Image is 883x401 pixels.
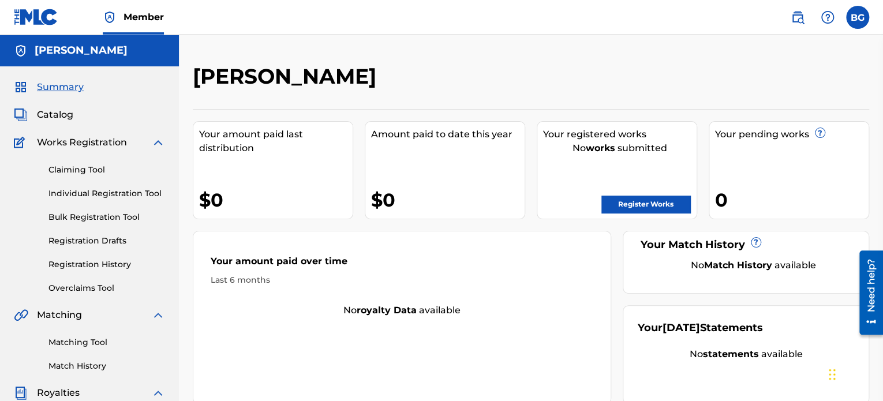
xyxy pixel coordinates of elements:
[37,80,84,94] span: Summary
[14,136,29,149] img: Works Registration
[48,360,165,372] a: Match History
[543,128,697,141] div: Your registered works
[211,274,593,286] div: Last 6 months
[48,188,165,200] a: Individual Registration Tool
[48,258,165,271] a: Registration History
[586,143,615,153] strong: works
[124,10,164,24] span: Member
[851,246,883,339] iframe: Resource Center
[48,211,165,223] a: Bulk Registration Tool
[14,308,28,322] img: Matching
[638,237,854,253] div: Your Match History
[825,346,883,401] div: Widget de chat
[48,164,165,176] a: Claiming Tool
[14,80,28,94] img: Summary
[816,6,839,29] div: Help
[825,346,883,401] iframe: Chat Widget
[601,196,690,213] a: Register Works
[815,128,825,137] span: ?
[193,63,382,89] h2: [PERSON_NAME]
[663,321,700,334] span: [DATE]
[543,141,697,155] div: No submitted
[37,136,127,149] span: Works Registration
[37,308,82,322] span: Matching
[786,6,809,29] a: Public Search
[846,6,869,29] div: User Menu
[103,10,117,24] img: Top Rightsholder
[48,235,165,247] a: Registration Drafts
[357,305,417,316] strong: royalty data
[371,187,525,213] div: $0
[14,9,58,25] img: MLC Logo
[151,308,165,322] img: expand
[37,386,80,400] span: Royalties
[211,254,593,274] div: Your amount paid over time
[751,238,761,247] span: ?
[371,128,525,141] div: Amount paid to date this year
[638,347,854,361] div: No available
[638,320,763,336] div: Your Statements
[35,44,128,57] h5: Bismarck Garcia
[14,108,73,122] a: CatalogCatalog
[199,187,353,213] div: $0
[821,10,835,24] img: help
[151,386,165,400] img: expand
[14,44,28,58] img: Accounts
[193,303,611,317] div: No available
[715,128,869,141] div: Your pending works
[704,260,772,271] strong: Match History
[48,282,165,294] a: Overclaims Tool
[652,258,854,272] div: No available
[14,80,84,94] a: SummarySummary
[14,386,28,400] img: Royalties
[715,187,869,213] div: 0
[14,108,28,122] img: Catalog
[48,336,165,348] a: Matching Tool
[37,108,73,122] span: Catalog
[703,348,759,359] strong: statements
[829,357,836,392] div: Arrastrar
[151,136,165,149] img: expand
[791,10,805,24] img: search
[199,128,353,155] div: Your amount paid last distribution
